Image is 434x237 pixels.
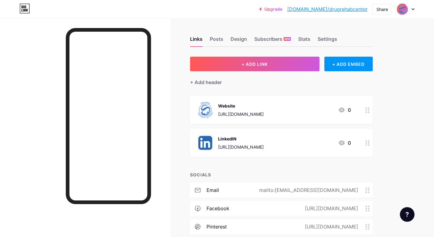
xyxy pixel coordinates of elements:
[298,35,310,46] div: Stats
[295,223,365,230] div: [URL][DOMAIN_NAME]
[318,35,337,46] div: Settings
[197,102,213,118] img: Website
[338,106,351,114] div: 0
[259,7,282,12] a: Upgrade
[190,172,373,178] div: SOCIALS
[249,186,365,194] div: mailto:[EMAIL_ADDRESS][DOMAIN_NAME]
[295,205,365,212] div: [URL][DOMAIN_NAME]
[218,144,264,150] div: [URL][DOMAIN_NAME]
[206,205,229,212] div: facebook
[376,6,388,12] div: Share
[242,62,268,67] span: + ADD LINK
[206,186,219,194] div: email
[197,135,213,151] img: LinkedIN
[190,57,319,71] button: + ADD LINK
[218,136,264,142] div: LinkedIN
[254,35,291,46] div: Subscribers
[397,3,408,15] img: drugrehabcenter
[338,139,351,147] div: 0
[231,35,247,46] div: Design
[190,79,222,86] div: + Add header
[284,37,290,41] span: NEW
[210,35,223,46] div: Posts
[218,103,264,109] div: Website
[206,223,227,230] div: pinterest
[190,35,203,46] div: Links
[324,57,373,71] div: + ADD EMBED
[287,5,368,13] a: [DOMAIN_NAME]/drugrehabcenter
[218,111,264,117] div: [URL][DOMAIN_NAME]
